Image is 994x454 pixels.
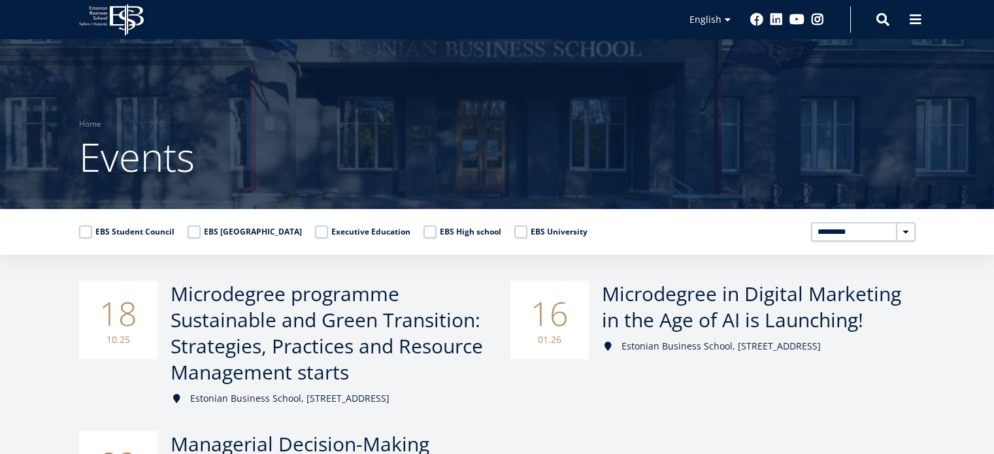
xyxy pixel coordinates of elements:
label: EBS University [514,225,588,238]
small: 10.25 [92,333,144,346]
a: Instagram [811,13,824,26]
a: Youtube [789,13,804,26]
a: Home [79,118,101,131]
label: EBS High school [423,225,501,238]
div: Estonian Business School, [STREET_ADDRESS] [602,340,916,353]
a: Facebook [750,13,763,26]
h1: Events [79,131,916,183]
label: EBS [GEOGRAPHIC_DATA] [188,225,302,238]
label: EBS Student Council [79,225,174,238]
a: Linkedin [770,13,783,26]
span: Microdegree programme Sustainable and Green Transition: Strategies, Practices and Resource Manage... [171,280,483,385]
div: 18 [79,281,157,359]
div: Estonian Business School, [STREET_ADDRESS] [171,392,484,405]
small: 01.26 [523,333,576,346]
label: Executive Education [315,225,410,238]
span: Microdegree in Digital Marketing in the Age of AI is Launching! [602,280,901,333]
div: 16 [510,281,589,359]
